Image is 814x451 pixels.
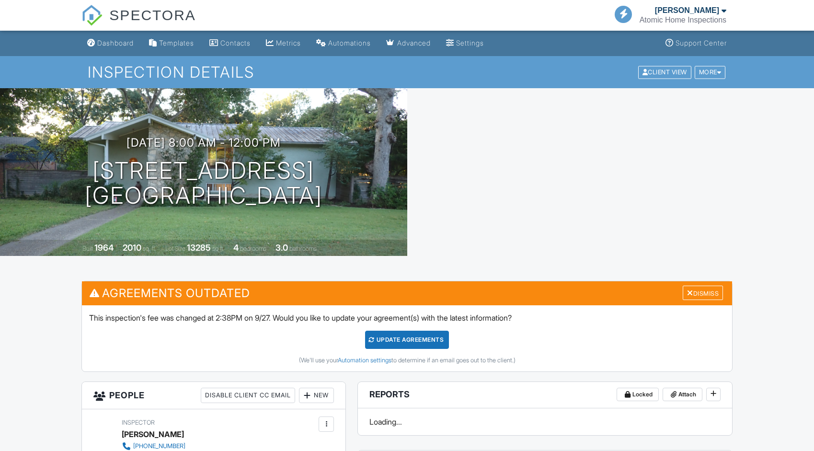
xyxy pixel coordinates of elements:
div: Dismiss [683,286,723,301]
span: sq.ft. [212,245,224,252]
img: The Best Home Inspection Software - Spectora [81,5,103,26]
div: Support Center [676,39,727,47]
div: 4 [233,243,239,253]
a: Dashboard [83,35,138,52]
span: SPECTORA [109,5,196,25]
a: Advanced [382,35,435,52]
a: Automation settings [338,357,391,364]
div: Update Agreements [365,331,449,349]
span: bathrooms [289,245,317,252]
div: Automations [328,39,371,47]
a: Templates [145,35,198,52]
div: Advanced [397,39,431,47]
a: Automations (Basic) [312,35,375,52]
div: Settings [456,39,484,47]
h3: [DATE] 8:00 am - 12:00 pm [126,136,281,149]
div: Templates [159,39,194,47]
div: 13285 [187,243,211,253]
a: Settings [442,35,488,52]
div: [PHONE_NUMBER] [133,442,185,450]
div: (We'll use your to determine if an email goes out to the client.) [89,357,725,364]
span: Built [82,245,93,252]
div: Disable Client CC Email [201,388,295,403]
span: sq. ft. [143,245,156,252]
div: New [299,388,334,403]
div: Client View [638,66,691,79]
div: Contacts [220,39,251,47]
a: Client View [637,68,694,75]
div: 1964 [94,243,114,253]
div: Dashboard [97,39,134,47]
div: More [695,66,726,79]
div: Metrics [276,39,301,47]
div: 2010 [123,243,141,253]
span: Lot Size [165,245,185,252]
a: SPECTORA [81,14,196,32]
a: [PHONE_NUMBER] [122,441,232,451]
a: Support Center [662,35,731,52]
h1: [STREET_ADDRESS] [GEOGRAPHIC_DATA] [85,158,322,209]
div: Atomic Home Inspections [640,15,726,25]
a: Contacts [206,35,254,52]
div: [PERSON_NAME] [655,6,719,15]
h3: People [82,382,345,409]
span: Inspector [122,419,155,426]
div: [PERSON_NAME] [122,427,184,441]
span: bedrooms [240,245,266,252]
a: Metrics [262,35,305,52]
h1: Inspection Details [88,64,727,81]
div: 3.0 [275,243,288,253]
div: This inspection's fee was changed at 2:38PM on 9/27. Would you like to update your agreement(s) w... [82,305,732,371]
h3: Agreements Outdated [82,281,732,305]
